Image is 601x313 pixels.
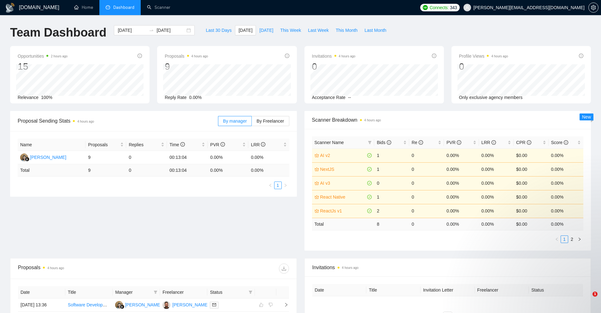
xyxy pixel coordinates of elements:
[312,284,367,296] th: Date
[312,61,356,72] div: 0
[18,52,68,60] span: Opportunities
[421,284,475,296] th: Invitation Letter
[85,164,126,177] td: 9
[277,25,304,35] button: This Week
[516,140,531,145] span: CPR
[249,290,252,294] span: filter
[274,182,281,189] a: 1
[85,151,126,164] td: 9
[588,3,598,13] button: setting
[514,190,548,204] td: $0.00
[479,176,514,190] td: 0.00%
[479,162,514,176] td: 0.00%
[235,25,256,35] button: [DATE]
[206,27,232,34] span: Last 30 Days
[446,140,461,145] span: PVR
[156,27,185,34] input: End date
[152,287,159,297] span: filter
[18,286,65,299] th: Date
[479,190,514,204] td: 0.00%
[282,182,289,189] button: right
[368,141,372,144] span: filter
[514,162,548,176] td: $0.00
[208,151,248,164] td: 0.00%
[481,140,496,145] span: LRR
[191,55,208,58] time: 4 hours ago
[274,182,282,189] li: 1
[320,166,366,173] a: NextJS
[267,182,274,189] button: left
[549,176,583,190] td: 0.00%
[315,195,319,199] span: crown
[374,190,409,204] td: 1
[221,142,225,147] span: info-circle
[514,176,548,190] td: $0.00
[129,141,160,148] span: Replies
[113,5,134,10] span: Dashboard
[18,61,68,72] div: 15
[162,302,209,307] a: AA[PERSON_NAME]
[320,194,366,200] a: React Native
[320,207,366,214] a: ReactJs v1
[348,95,351,100] span: --
[419,140,423,145] span: info-circle
[280,27,301,34] span: This Week
[312,95,346,100] span: Acceptance Rate
[18,164,85,177] td: Total
[549,190,583,204] td: 0.00%
[115,289,151,296] span: Manager
[248,164,289,177] td: 0.00 %
[279,264,289,274] button: download
[172,301,209,308] div: [PERSON_NAME]
[118,27,146,34] input: Start date
[208,164,248,177] td: 0.00 %
[25,157,29,161] img: gigradar-bm.png
[74,5,93,10] a: homeHome
[377,140,391,145] span: Bids
[41,95,52,100] span: 100%
[210,142,225,147] span: PVR
[412,140,423,145] span: Re
[561,235,568,243] li: 1
[374,148,409,162] td: 1
[578,237,581,241] span: right
[315,153,319,158] span: crown
[555,237,559,241] span: left
[320,180,366,187] a: AI v3
[479,148,514,162] td: 0.00%
[126,139,167,151] th: Replies
[248,151,289,164] td: 0.00%
[374,218,409,230] td: 8
[162,301,170,309] img: AA
[77,120,94,123] time: 4 hours ago
[409,162,444,176] td: 0
[576,235,583,243] li: Next Page
[279,266,289,271] span: download
[284,183,287,187] span: right
[475,284,529,296] th: Freelancer
[315,167,319,171] span: crown
[320,152,366,159] a: AI v2
[68,302,113,307] a: Software Development
[149,28,154,33] span: swap-right
[113,286,160,299] th: Manager
[576,235,583,243] button: right
[18,117,218,125] span: Proposal Sending Stats
[551,140,568,145] span: Score
[450,4,457,11] span: 343
[582,114,591,119] span: New
[268,183,272,187] span: left
[267,182,274,189] li: Previous Page
[514,148,548,162] td: $0.00
[165,95,186,100] span: Reply Rate
[115,301,123,309] img: ES
[387,140,391,145] span: info-circle
[569,236,575,243] a: 2
[106,5,110,9] span: dashboard
[527,140,531,145] span: info-circle
[339,55,356,58] time: 4 hours ago
[367,209,372,213] span: check-circle
[88,141,119,148] span: Proposals
[202,25,235,35] button: Last 30 Days
[180,142,185,147] span: info-circle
